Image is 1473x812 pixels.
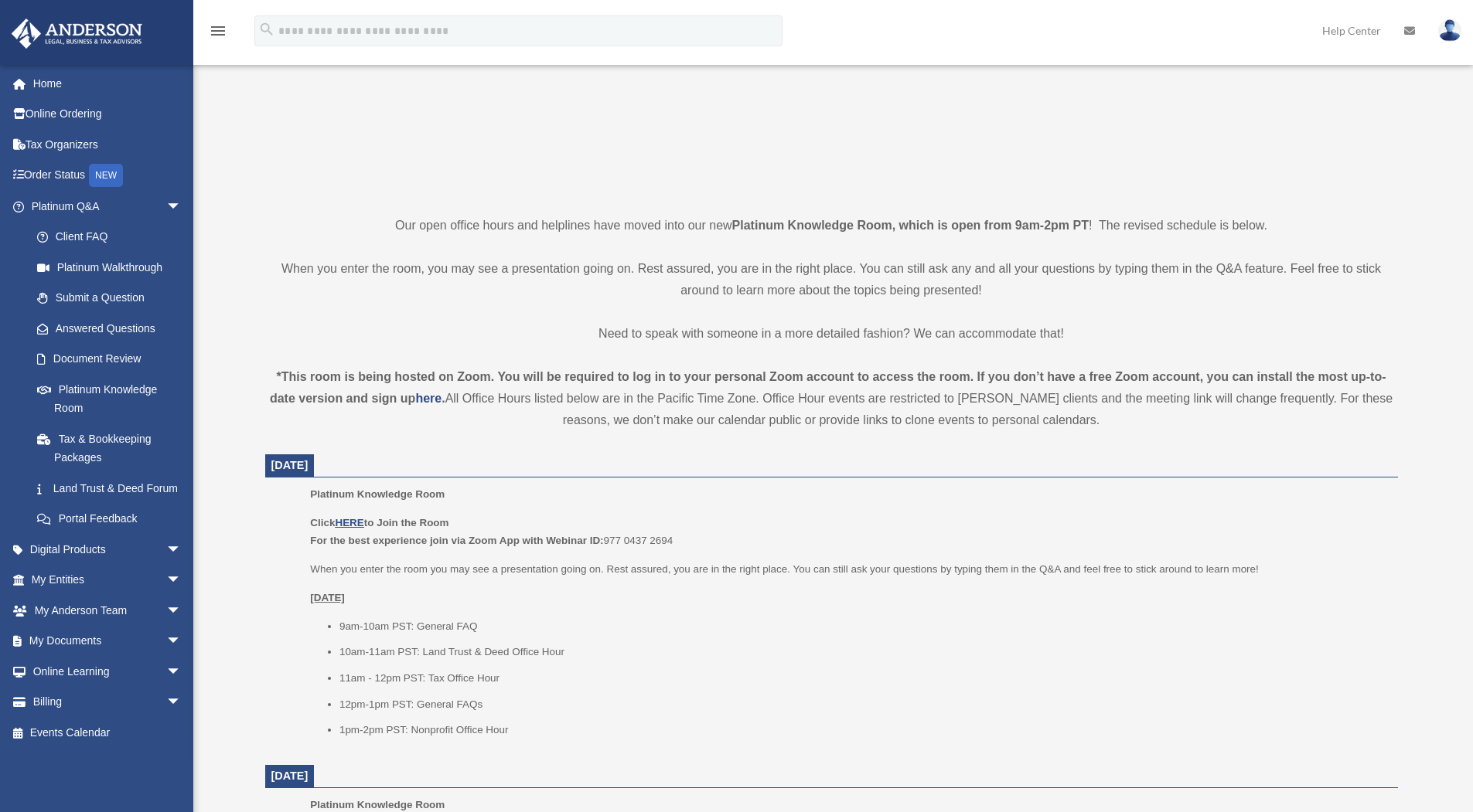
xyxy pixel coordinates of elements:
strong: . [442,392,445,405]
span: arrow_drop_down [166,595,197,627]
a: Platinum Q&Aarrow_drop_down [11,191,205,222]
a: Tax & Bookkeeping Packages [22,423,205,473]
strong: *This room is being hosted on Zoom. You will be required to log in to your personal Zoom account ... [270,370,1386,405]
div: All Office Hours listed below are in the Pacific Time Zone. Office Hour events are restricted to ... [265,366,1398,431]
a: Tax Organizers [11,129,205,160]
p: 977 0437 2694 [310,514,1386,550]
li: 11am - 12pm PST: Tax Office Hour [339,669,1387,688]
i: search [258,21,275,38]
li: 1pm-2pm PST: Nonprofit Office Hour [339,721,1387,739]
a: Platinum Knowledge Room [22,374,197,423]
a: Billingarrow_drop_down [11,687,205,718]
span: arrow_drop_down [166,626,197,657]
a: Document Review [22,344,205,375]
span: arrow_drop_down [166,656,197,688]
span: arrow_drop_down [166,191,197,223]
a: Land Trust & Deed Forum [22,473,205,504]
a: Submit a Question [22,283,205,314]
strong: Platinum Knowledge Room, which is open from 9am-2pm PT [732,219,1089,232]
a: Online Ordering [11,99,205,130]
a: Home [11,68,205,99]
span: [DATE] [271,770,309,782]
a: Portal Feedback [22,504,205,535]
img: Anderson Advisors Platinum Portal [7,19,147,49]
p: When you enter the room you may see a presentation going on. Rest assured, you are in the right p... [310,560,1386,579]
li: 9am-10am PST: General FAQ [339,617,1387,636]
span: Platinum Knowledge Room [310,799,445,810]
a: My Entitiesarrow_drop_down [11,565,205,596]
p: When you enter the room, you may see a presentation going on. Rest assured, you are in the right ... [265,258,1398,301]
a: Digital Productsarrow_drop_down [11,534,205,565]
p: Our open office hours and helplines have moved into our new ! The revised schedule is below. [265,215,1398,236]
b: For the best experience join via Zoom App with Webinar ID: [310,535,603,546]
span: arrow_drop_down [166,534,197,566]
u: [DATE] [310,592,345,603]
a: Platinum Walkthrough [22,252,205,283]
a: here [415,392,442,405]
span: arrow_drop_down [166,687,197,719]
b: Click to Join the Room [310,517,448,528]
a: Events Calendar [11,717,205,748]
p: Need to speak with someone in a more detailed fashion? We can accommodate that! [265,323,1398,345]
i: menu [209,22,227,40]
span: arrow_drop_down [166,565,197,596]
a: HERE [335,517,363,528]
div: NEW [89,164,123,187]
a: Client FAQ [22,222,205,253]
a: My Anderson Teamarrow_drop_down [11,595,205,626]
span: [DATE] [271,459,309,471]
li: 12pm-1pm PST: General FAQs [339,695,1387,714]
img: User Pic [1438,19,1461,42]
a: Order StatusNEW [11,160,205,192]
a: menu [209,27,227,40]
li: 10am-11am PST: Land Trust & Deed Office Hour [339,643,1387,661]
a: Online Learningarrow_drop_down [11,656,205,687]
span: Platinum Knowledge Room [310,488,445,500]
a: My Documentsarrow_drop_down [11,626,205,657]
a: Answered Questions [22,313,205,344]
